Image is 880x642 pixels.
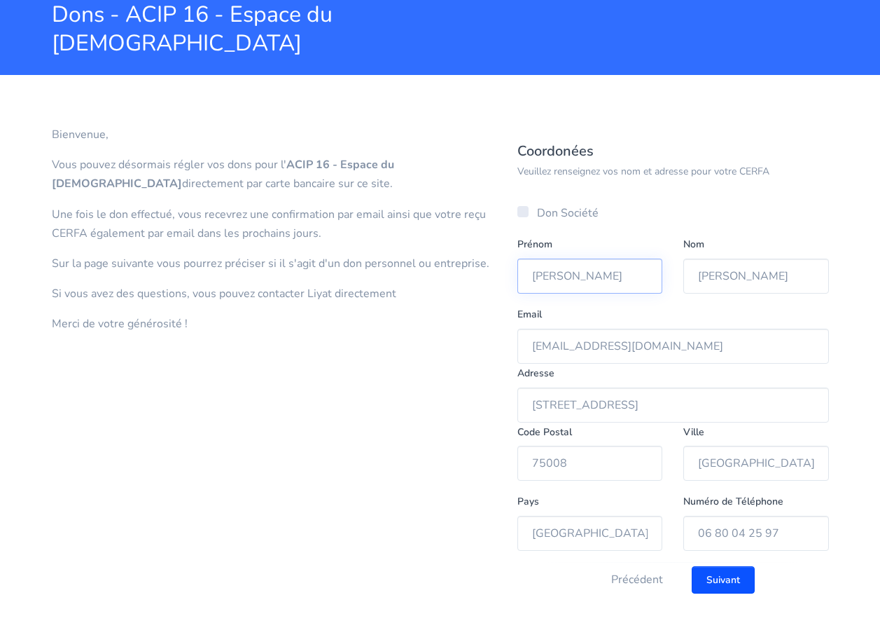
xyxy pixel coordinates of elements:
input: Nom [683,259,829,294]
input: Prénom [517,259,663,294]
label: Ville [683,424,704,441]
label: Adresse [517,365,554,382]
p: Vous pouvez désormais régler vos dons pour l' directement par carte bancaire sur ce site. [52,156,496,193]
input: Téléphone [683,516,829,551]
p: Sur la page suivante vous pourrez préciser si il s'agit d'un don personnel ou entreprise. [52,254,496,273]
input: Saisissez votre adresse [517,388,829,423]
input: Suivant [692,566,755,594]
label: Email [517,306,542,323]
input: Saisissez votre email [517,329,829,364]
label: Code Postal [517,424,572,441]
label: Prénom [517,236,552,253]
p: Si vous avez des questions, vous pouvez contacter Liyat directement [52,285,496,303]
p: Veuillez renseignez vos nom et adresse pour votre CERFA [517,163,829,180]
label: Nom [683,236,704,253]
p: Bienvenue, [52,125,496,144]
p: Merci de votre générosité ! [52,315,496,334]
h5: Coordonées [517,142,829,160]
p: Une fois le don effectué, vous recevrez une confirmation par email ainsi que votre reçu CERFA éga... [52,205,496,243]
label: Pays [517,493,539,510]
label: Don Société [537,203,599,224]
input: Choisissez votre Pays [517,516,663,551]
button: Précédent [591,562,683,597]
label: Numéro de Téléphone [683,493,783,510]
input: Code Postal [517,446,663,481]
input: Ville [683,446,829,481]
